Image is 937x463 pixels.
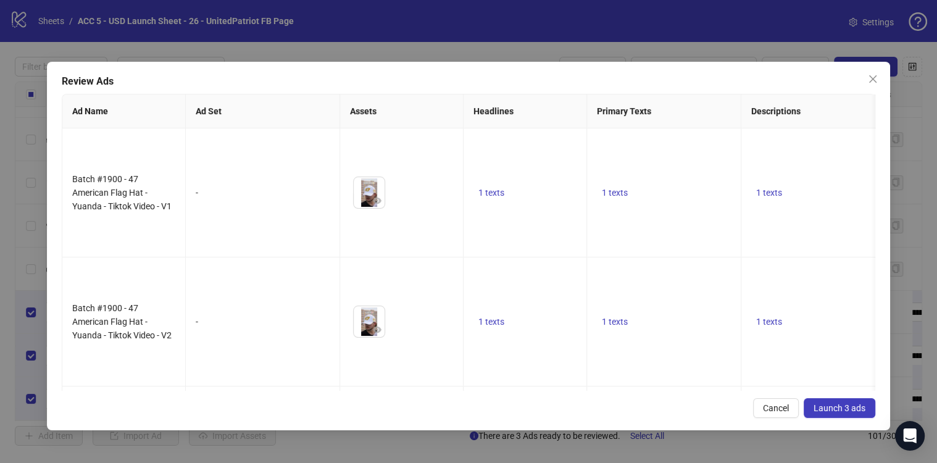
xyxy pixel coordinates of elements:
span: 1 texts [602,188,628,198]
span: 1 texts [756,188,782,198]
span: Batch #1900 - 47 American Flag Hat - Yuanda - Tiktok Video - V1 [72,174,172,211]
span: 1 texts [602,317,628,327]
img: Asset 1 [354,306,385,337]
div: Open Intercom Messenger [895,421,925,451]
button: Cancel [753,398,799,418]
th: Headlines [464,94,587,128]
button: Launch 3 ads [804,398,875,418]
th: Descriptions [741,94,896,128]
button: 1 texts [473,314,509,329]
th: Ad Set [186,94,340,128]
button: 1 texts [751,185,787,200]
img: Asset 1 [354,177,385,208]
span: close [868,74,878,84]
span: Cancel [763,403,789,413]
span: Launch 3 ads [814,403,865,413]
button: 1 texts [751,314,787,329]
span: 1 texts [756,317,782,327]
div: - [196,186,330,199]
th: Assets [340,94,464,128]
span: eye [373,325,381,334]
button: Preview [370,193,385,208]
span: eye [373,196,381,205]
button: 1 texts [473,185,509,200]
th: Primary Texts [587,94,741,128]
div: - [196,315,330,328]
span: 1 texts [478,317,504,327]
button: 1 texts [597,185,633,200]
button: 1 texts [597,314,633,329]
span: 1 texts [478,188,504,198]
span: Batch #1900 - 47 American Flag Hat - Yuanda - Tiktok Video - V2 [72,303,172,340]
div: Review Ads [62,74,875,89]
button: Close [863,69,883,89]
th: Ad Name [62,94,186,128]
button: Preview [370,322,385,337]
